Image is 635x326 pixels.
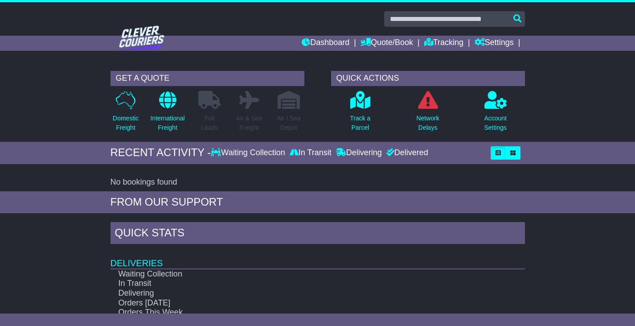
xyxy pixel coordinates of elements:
[331,71,525,86] div: QUICK ACTIONS
[111,308,484,318] td: Orders This Week
[484,114,507,132] p: Account Settings
[277,114,301,132] p: Air / Sea Depot
[483,91,507,137] a: AccountSettings
[111,246,525,269] td: Deliveries
[111,71,304,86] div: GET A QUOTE
[150,114,184,132] p: International Freight
[211,148,287,158] div: Waiting Collection
[416,114,439,132] p: Network Delays
[236,114,262,132] p: Air & Sea Freight
[350,114,370,132] p: Track a Parcel
[424,36,463,51] a: Tracking
[111,222,525,246] div: Quick Stats
[150,91,185,137] a: InternationalFreight
[416,91,439,137] a: NetworkDelays
[111,298,484,308] td: Orders [DATE]
[287,148,334,158] div: In Transit
[302,36,349,51] a: Dashboard
[111,269,484,279] td: Waiting Collection
[349,91,371,137] a: Track aParcel
[361,36,413,51] a: Quote/Book
[475,36,514,51] a: Settings
[334,148,384,158] div: Delivering
[111,289,484,298] td: Delivering
[198,114,221,132] p: Full Loads
[111,279,484,289] td: In Transit
[111,177,525,187] div: No bookings found
[112,91,139,137] a: DomesticFreight
[111,196,525,209] div: FROM OUR SUPPORT
[111,146,211,159] div: RECENT ACTIVITY -
[113,114,139,132] p: Domestic Freight
[384,148,428,158] div: Delivered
